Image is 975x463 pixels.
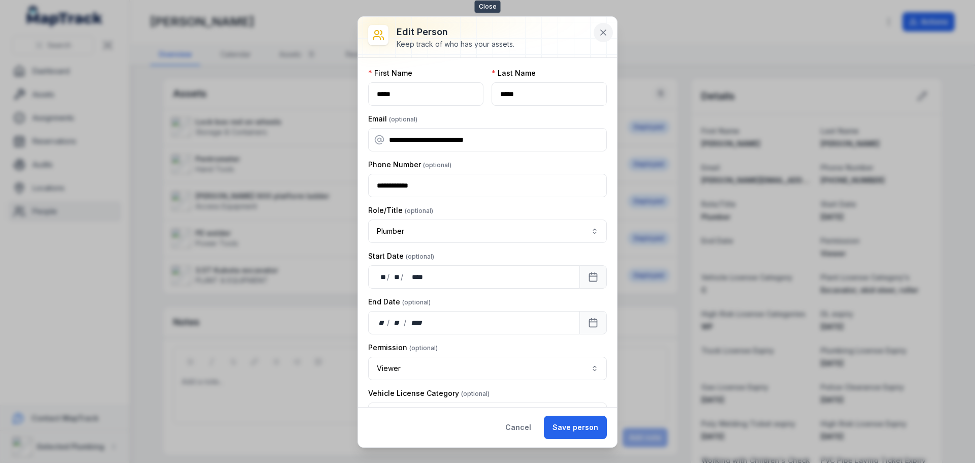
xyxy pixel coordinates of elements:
label: Start Date [368,251,434,261]
div: month, [391,272,401,282]
button: Save person [544,416,607,439]
div: year, [404,272,424,282]
div: day, [377,272,387,282]
div: / [401,272,404,282]
label: End Date [368,297,431,307]
div: / [387,272,391,282]
button: Viewer [368,357,607,380]
label: Permission [368,343,438,353]
div: / [404,318,407,328]
label: Vehicle License Category [368,388,490,398]
label: First Name [368,68,412,78]
span: Close [475,1,501,13]
label: Phone Number [368,160,451,170]
label: Email [368,114,417,124]
h3: Edit person [397,25,514,39]
label: Last Name [492,68,536,78]
button: Calendar [579,265,607,289]
div: year, [407,318,426,328]
label: Role/Title [368,205,433,215]
button: C [368,403,607,426]
div: / [387,318,391,328]
div: month, [391,318,404,328]
button: Cancel [497,416,540,439]
button: Plumber [368,220,607,243]
button: Calendar [579,311,607,334]
div: Keep track of who has your assets. [397,39,514,49]
div: day, [377,318,387,328]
